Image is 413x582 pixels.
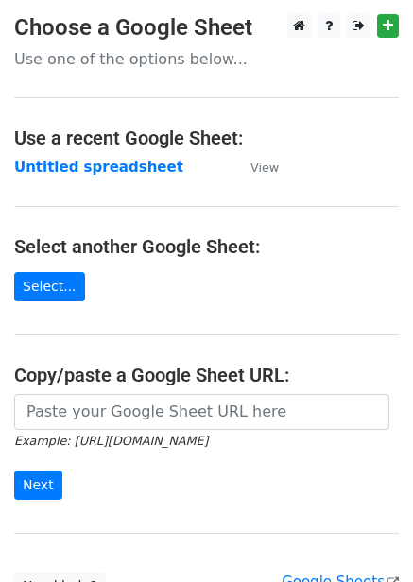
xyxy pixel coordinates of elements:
small: Example: [URL][DOMAIN_NAME] [14,434,208,448]
a: Untitled spreadsheet [14,159,183,176]
a: Select... [14,272,85,301]
h3: Choose a Google Sheet [14,14,399,42]
a: View [232,159,279,176]
input: Next [14,471,62,500]
h4: Copy/paste a Google Sheet URL: [14,364,399,386]
small: View [250,161,279,175]
p: Use one of the options below... [14,49,399,69]
input: Paste your Google Sheet URL here [14,394,389,430]
h4: Select another Google Sheet: [14,235,399,258]
h4: Use a recent Google Sheet: [14,127,399,149]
